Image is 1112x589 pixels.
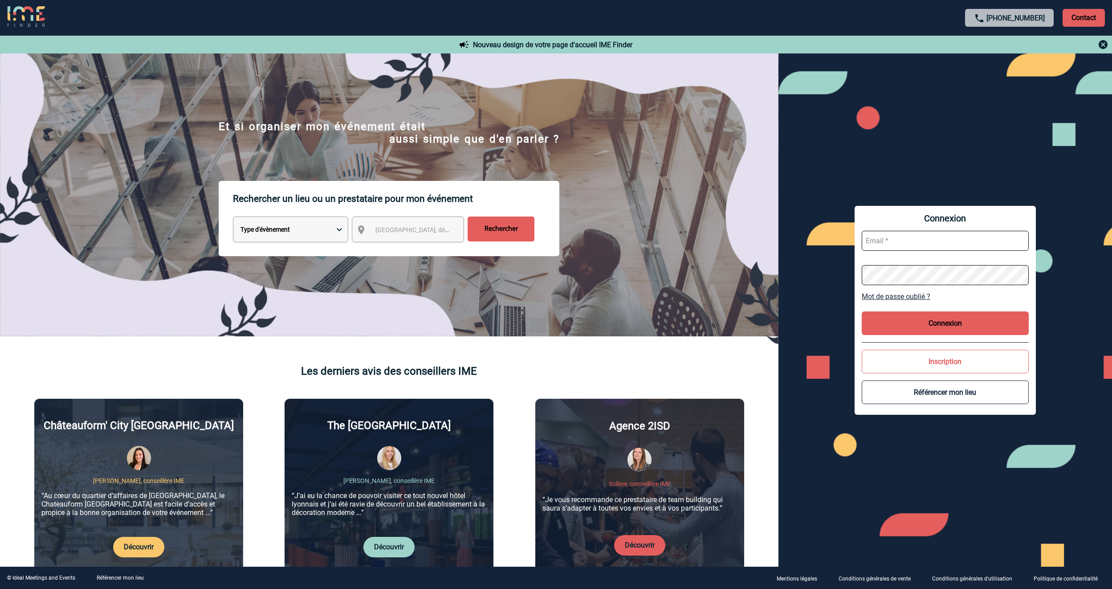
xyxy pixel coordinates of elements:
p: Contact [1063,9,1105,27]
a: [PHONE_NUMBER] [986,14,1045,22]
button: Connexion [862,311,1029,335]
p: Conditions générales de vente [839,576,911,582]
p: Politique de confidentialité [1034,576,1098,582]
p: “Au cœur du quartier d’affaires de [GEOGRAPHIC_DATA], le Chateauform [GEOGRAPHIC_DATA] est facile... [41,491,236,517]
a: Découvrir [625,541,655,549]
a: Conditions générales d'utilisation [925,574,1026,582]
img: call-24-px.png [974,13,985,24]
button: Inscription [862,350,1029,373]
a: Découvrir [374,543,404,551]
input: Email * [862,231,1029,251]
a: Politique de confidentialité [1026,574,1112,582]
p: Conditions générales d'utilisation [932,576,1012,582]
a: Découvrir [124,543,154,551]
button: Référencer mon lieu [862,380,1029,404]
p: Mentions légales [777,576,817,582]
a: Mentions légales [770,574,831,582]
p: Rechercher un lieu ou un prestataire pour mon événement [233,181,559,217]
a: Mot de passe oublié ? [862,292,1029,301]
p: “Je vous recommande ce prestataire de team building qui saura s’adapter à toutes vos envies et à ... [542,495,737,512]
a: Conditions générales de vente [831,574,925,582]
span: [GEOGRAPHIC_DATA], département, région... [375,226,499,233]
p: “J’ai eu la chance de pouvoir visiter ce tout nouvel hôtel lyonnais et j’ai été ravie de découvri... [292,491,486,517]
div: © Ideal Meetings and Events [7,575,75,581]
span: Connexion [862,213,1029,224]
a: Référencer mon lieu [97,575,144,581]
input: Rechercher [468,217,534,241]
